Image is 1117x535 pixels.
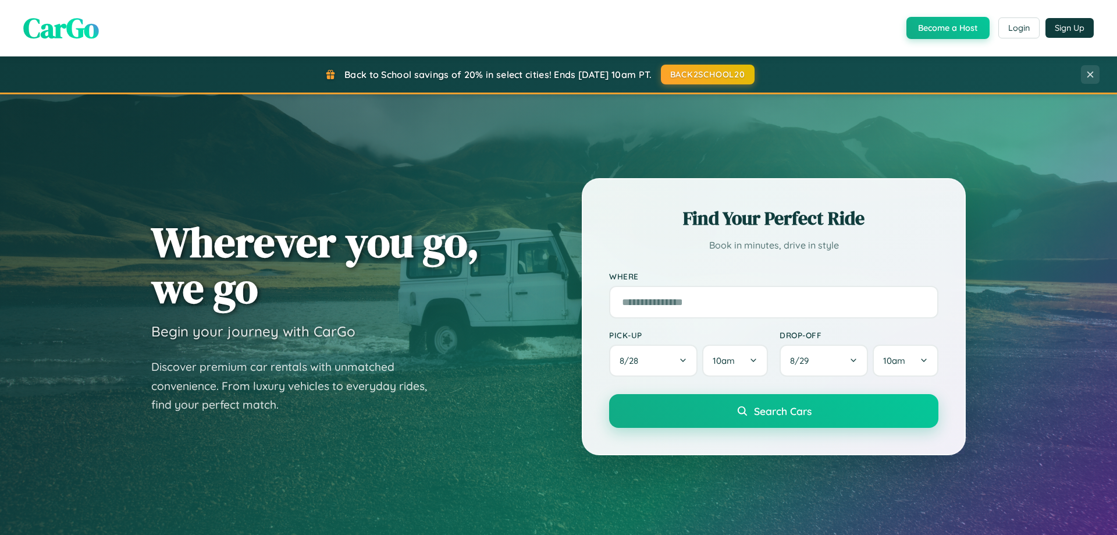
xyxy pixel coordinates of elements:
label: Where [609,271,938,281]
button: Login [998,17,1040,38]
label: Drop-off [780,330,938,340]
button: BACK2SCHOOL20 [661,65,755,84]
button: Sign Up [1045,18,1094,38]
button: Become a Host [906,17,990,39]
span: 8 / 28 [620,355,644,366]
button: 10am [702,345,768,377]
span: CarGo [23,9,99,47]
label: Pick-up [609,330,768,340]
button: 8/29 [780,345,868,377]
button: Search Cars [609,394,938,428]
button: 10am [873,345,938,377]
p: Discover premium car rentals with unmatched convenience. From luxury vehicles to everyday rides, ... [151,357,442,414]
h2: Find Your Perfect Ride [609,206,938,231]
button: 8/28 [609,345,698,377]
span: 10am [713,355,735,366]
span: Search Cars [754,405,812,417]
h1: Wherever you go, we go [151,219,479,311]
h3: Begin your journey with CarGo [151,323,355,340]
span: 8 / 29 [790,355,814,366]
p: Book in minutes, drive in style [609,237,938,254]
span: Back to School savings of 20% in select cities! Ends [DATE] 10am PT. [344,69,652,80]
span: 10am [883,355,905,366]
